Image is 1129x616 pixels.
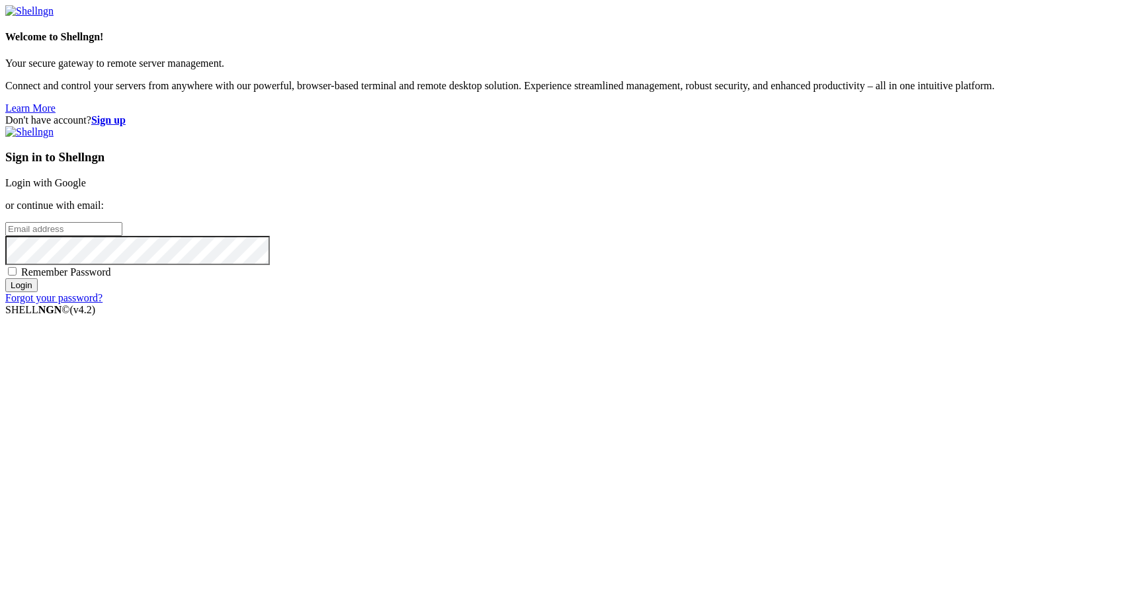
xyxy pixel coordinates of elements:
[21,266,111,278] span: Remember Password
[91,114,126,126] a: Sign up
[5,200,1124,212] p: or continue with email:
[5,278,38,292] input: Login
[70,304,96,315] span: 4.2.0
[38,304,62,315] b: NGN
[5,114,1124,126] div: Don't have account?
[5,177,86,188] a: Login with Google
[5,102,56,114] a: Learn More
[8,267,17,276] input: Remember Password
[5,304,95,315] span: SHELL ©
[5,58,1124,69] p: Your secure gateway to remote server management.
[5,150,1124,165] h3: Sign in to Shellngn
[5,80,1124,92] p: Connect and control your servers from anywhere with our powerful, browser-based terminal and remo...
[5,5,54,17] img: Shellngn
[5,126,54,138] img: Shellngn
[5,292,103,303] a: Forgot your password?
[5,31,1124,43] h4: Welcome to Shellngn!
[5,222,122,236] input: Email address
